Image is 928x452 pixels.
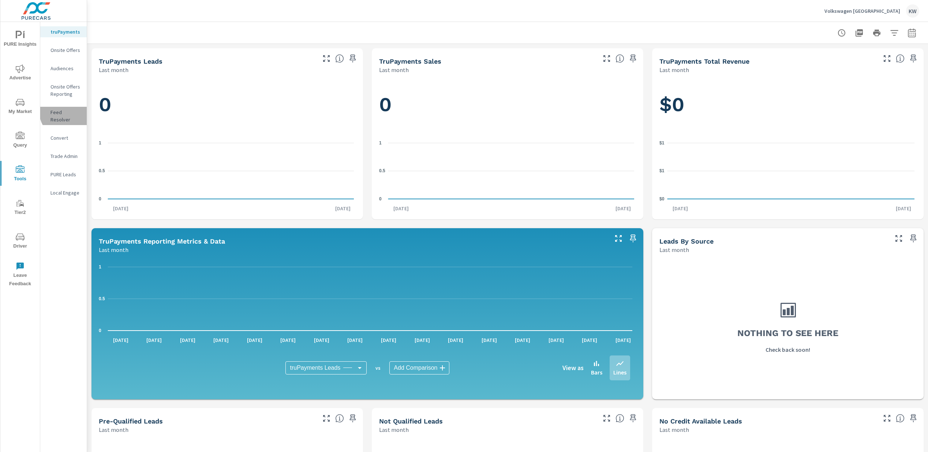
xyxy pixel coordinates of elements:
button: Make Fullscreen [601,413,613,424]
span: Save this to your personalized report [627,53,639,64]
text: 0.5 [99,168,105,173]
div: Audiences [40,63,87,74]
span: Number of sales matched to a truPayments lead. [Source: This data is sourced from the dealer's DM... [615,54,624,63]
text: 1 [99,140,101,146]
button: "Export Report to PDF" [852,26,867,40]
span: Save this to your personalized report [908,233,919,244]
p: Volkswagen [GEOGRAPHIC_DATA] [824,8,900,14]
span: Driver [3,233,38,251]
p: Last month [99,245,128,254]
button: Make Fullscreen [881,413,893,424]
p: [DATE] [543,336,569,344]
p: [DATE] [610,336,636,344]
p: Last month [99,65,128,74]
span: A basic review has been done and approved the credit worthiness of the lead by the configured cre... [335,414,344,423]
p: Bars [591,368,602,377]
p: Audiences [50,65,81,72]
span: A lead that has been submitted but has not gone through the credit application process. [896,414,905,423]
p: [DATE] [376,336,401,344]
h1: $0 [659,92,916,117]
text: 0.5 [379,168,385,173]
text: 0 [99,328,101,333]
h5: truPayments Reporting Metrics & Data [99,237,225,245]
div: KW [906,4,919,18]
span: Save this to your personalized report [908,53,919,64]
p: Last month [379,65,409,74]
text: 1 [99,264,101,270]
h5: Pre-Qualified Leads [99,417,163,425]
span: Save this to your personalized report [627,413,639,424]
p: [DATE] [141,336,167,344]
p: Trade Admin [50,152,81,160]
h5: Leads By Source [659,237,714,245]
h6: View as [562,364,584,372]
button: Apply Filters [887,26,902,40]
p: Feed Resolver [50,109,81,123]
div: truPayments Leads [285,361,367,374]
span: Total revenue from sales matched to a truPayments lead. [Source: This data is sourced from the de... [896,54,905,63]
button: Select Date Range [905,26,919,40]
text: $1 [659,140,665,146]
p: [DATE] [330,205,356,212]
p: Last month [659,245,689,254]
div: Feed Resolver [40,107,87,125]
button: Make Fullscreen [881,53,893,64]
span: Tools [3,165,38,183]
div: PURE Leads [40,169,87,180]
h5: No Credit Available Leads [659,417,742,425]
p: [DATE] [476,336,502,344]
p: [DATE] [208,336,234,344]
p: [DATE] [242,336,267,344]
text: $1 [659,168,665,173]
p: [DATE] [175,336,201,344]
span: The number of truPayments leads. [335,54,344,63]
button: Make Fullscreen [601,53,613,64]
h5: Not Qualified Leads [379,417,443,425]
h5: truPayments Sales [379,57,441,65]
p: [DATE] [409,336,435,344]
p: [DATE] [342,336,368,344]
p: Last month [99,425,128,434]
div: Add Comparison [389,361,449,374]
button: Make Fullscreen [613,233,624,244]
span: Save this to your personalized report [347,413,359,424]
button: Print Report [869,26,884,40]
button: Make Fullscreen [893,233,905,244]
span: Add Comparison [394,364,437,372]
button: Make Fullscreen [321,53,332,64]
p: Onsite Offers [50,46,81,54]
p: Last month [659,425,689,434]
div: Convert [40,132,87,143]
span: Advertise [3,64,38,82]
p: Last month [659,65,689,74]
text: $0 [659,196,665,201]
div: truPayments [40,26,87,37]
p: [DATE] [108,205,134,212]
div: nav menu [0,22,40,291]
span: A basic review has been done and has not approved the credit worthiness of the lead by the config... [615,414,624,423]
p: [DATE] [108,336,134,344]
text: 1 [379,140,382,146]
text: 0 [379,196,382,201]
p: Convert [50,134,81,142]
span: Save this to your personalized report [347,53,359,64]
p: [DATE] [309,336,334,344]
h1: 0 [99,92,356,117]
p: Lines [613,368,626,377]
p: [DATE] [443,336,468,344]
div: Local Engage [40,187,87,198]
p: Check back soon! [766,345,810,354]
p: PURE Leads [50,171,81,178]
span: Tier2 [3,199,38,217]
h5: truPayments Leads [99,57,162,65]
div: Onsite Offers [40,45,87,56]
p: [DATE] [577,336,602,344]
span: PURE Insights [3,31,38,49]
span: Save this to your personalized report [908,413,919,424]
p: Onsite Offers Reporting [50,83,81,98]
span: Query [3,132,38,150]
text: 0.5 [99,296,105,301]
p: [DATE] [667,205,693,212]
span: Save this to your personalized report [627,233,639,244]
h1: 0 [379,92,636,117]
